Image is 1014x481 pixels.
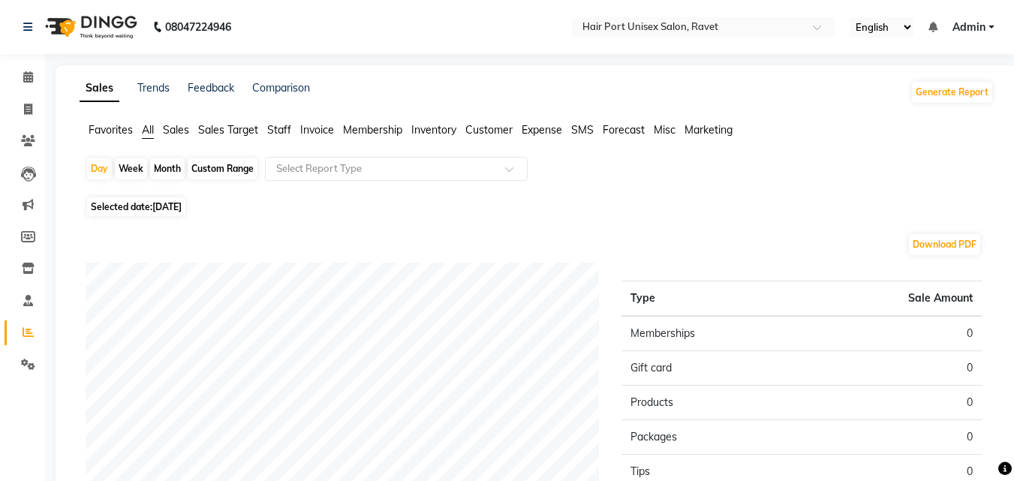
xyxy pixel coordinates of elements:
[80,75,119,102] a: Sales
[411,123,456,137] span: Inventory
[621,351,802,386] td: Gift card
[38,6,141,48] img: logo
[571,123,594,137] span: SMS
[912,82,992,103] button: Generate Report
[300,123,334,137] span: Invoice
[87,197,185,216] span: Selected date:
[654,123,675,137] span: Misc
[252,81,310,95] a: Comparison
[621,386,802,420] td: Products
[802,351,982,386] td: 0
[802,420,982,455] td: 0
[802,281,982,317] th: Sale Amount
[522,123,562,137] span: Expense
[952,20,985,35] span: Admin
[87,158,112,179] div: Day
[165,6,231,48] b: 08047224946
[198,123,258,137] span: Sales Target
[603,123,645,137] span: Forecast
[137,81,170,95] a: Trends
[267,123,291,137] span: Staff
[909,234,980,255] button: Download PDF
[621,316,802,351] td: Memberships
[152,201,182,212] span: [DATE]
[150,158,185,179] div: Month
[802,386,982,420] td: 0
[89,123,133,137] span: Favorites
[188,81,234,95] a: Feedback
[465,123,513,137] span: Customer
[802,316,982,351] td: 0
[115,158,147,179] div: Week
[343,123,402,137] span: Membership
[188,158,257,179] div: Custom Range
[163,123,189,137] span: Sales
[685,123,733,137] span: Marketing
[621,420,802,455] td: Packages
[142,123,154,137] span: All
[621,281,802,317] th: Type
